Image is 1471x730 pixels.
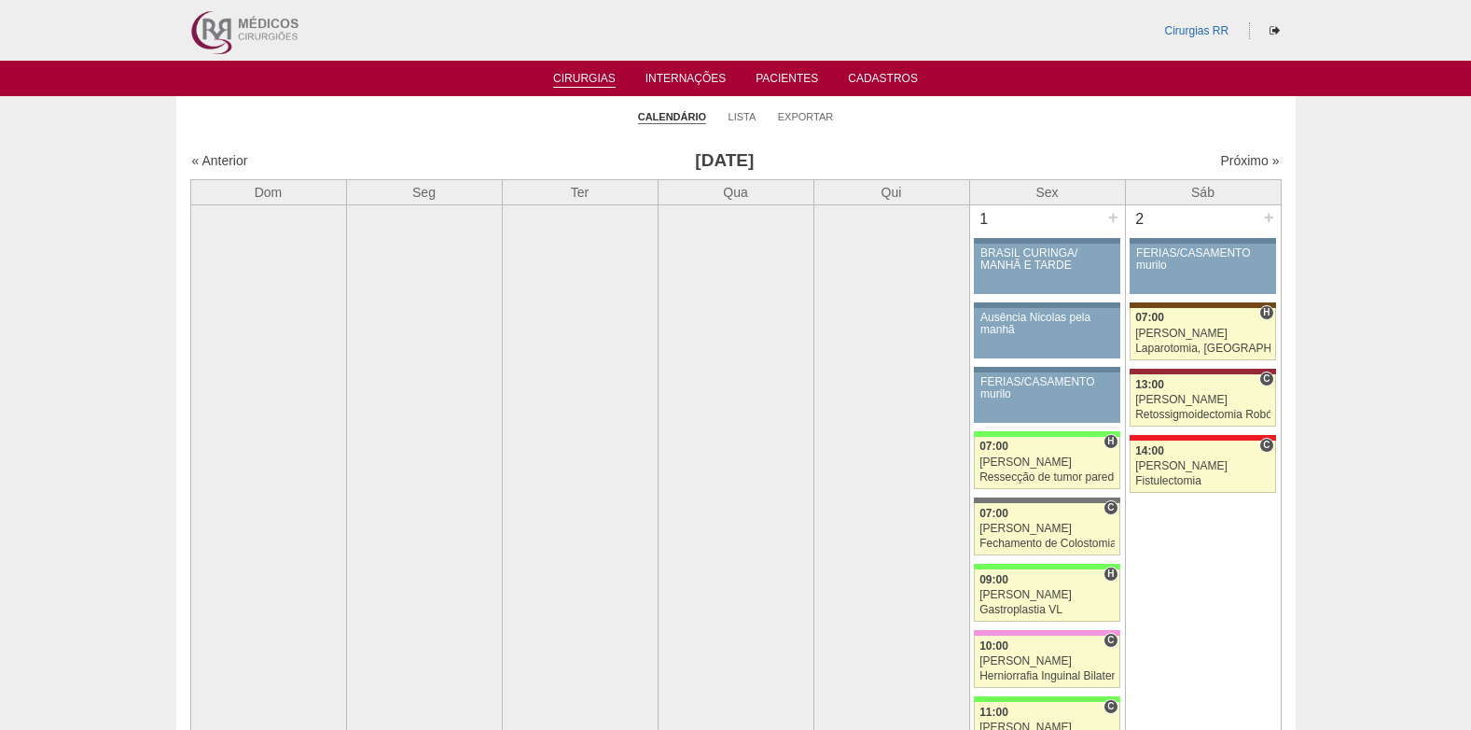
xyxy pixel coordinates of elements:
[974,302,1119,308] div: Key: Aviso
[1125,179,1281,204] th: Sáb
[1220,153,1279,168] a: Próximo »
[979,589,1115,601] div: [PERSON_NAME]
[980,312,1114,336] div: Ausência Nicolas pela manhã
[979,440,1008,453] span: 07:00
[974,308,1119,358] a: Ausência Nicolas pela manhã
[1130,441,1275,493] a: C 14:00 [PERSON_NAME] Fistulectomia
[192,153,248,168] a: « Anterior
[1259,372,1273,386] span: Consultório
[969,179,1125,204] th: Sex
[190,179,346,204] th: Dom
[974,696,1119,702] div: Key: Brasil
[980,247,1114,272] div: BRASIL CURINGA/ MANHÃ E TARDE
[1135,328,1270,340] div: [PERSON_NAME]
[974,238,1119,244] div: Key: Aviso
[979,706,1008,719] span: 11:00
[1130,302,1275,308] div: Key: Santa Joana
[1130,369,1275,374] div: Key: Sírio Libanês
[1103,699,1117,714] span: Consultório
[756,72,818,91] a: Pacientes
[1259,305,1273,320] span: Hospital
[1135,378,1164,391] span: 13:00
[452,147,996,175] h3: [DATE]
[848,72,918,91] a: Cadastros
[974,498,1119,503] div: Key: Santa Catarina
[778,110,834,123] a: Exportar
[979,639,1008,653] span: 10:00
[658,179,813,204] th: Qua
[979,538,1115,550] div: Fechamento de Colostomia ou Enterostomia
[1130,435,1275,441] div: Key: Assunção
[645,72,727,91] a: Internações
[974,564,1119,569] div: Key: Brasil
[1130,374,1275,427] a: C 13:00 [PERSON_NAME] Retossigmoidectomia Robótica
[1130,244,1275,294] a: FÉRIAS/CASAMENTO murilo
[979,670,1115,682] div: Herniorrafia Inguinal Bilateral
[1130,308,1275,360] a: H 07:00 [PERSON_NAME] Laparotomia, [GEOGRAPHIC_DATA], Drenagem, Bridas
[502,179,658,204] th: Ter
[638,110,706,124] a: Calendário
[1259,438,1273,453] span: Consultório
[979,507,1008,520] span: 07:00
[979,604,1115,616] div: Gastroplastia VL
[970,205,999,233] div: 1
[979,456,1115,469] div: [PERSON_NAME]
[1135,394,1270,406] div: [PERSON_NAME]
[813,179,969,204] th: Qui
[1270,25,1280,36] i: Sair
[974,630,1119,636] div: Key: Albert Einstein
[1103,633,1117,648] span: Consultório
[974,569,1119,622] a: H 09:00 [PERSON_NAME] Gastroplastia VL
[974,372,1119,423] a: FÉRIAS/CASAMENTO murilo
[979,471,1115,484] div: Ressecção de tumor parede abdominal pélvica
[1136,247,1270,272] div: FÉRIAS/CASAMENTO murilo
[1105,205,1121,230] div: +
[1103,567,1117,582] span: Hospital
[346,179,502,204] th: Seg
[1135,343,1270,355] div: Laparotomia, [GEOGRAPHIC_DATA], Drenagem, Bridas
[1135,475,1270,487] div: Fistulectomia
[1135,460,1270,472] div: [PERSON_NAME]
[1135,444,1164,457] span: 14:00
[1164,24,1228,37] a: Cirurgias RR
[979,523,1115,535] div: [PERSON_NAME]
[1103,500,1117,515] span: Consultório
[1103,434,1117,449] span: Hospital
[974,437,1119,489] a: H 07:00 [PERSON_NAME] Ressecção de tumor parede abdominal pélvica
[974,244,1119,294] a: BRASIL CURINGA/ MANHÃ E TARDE
[979,655,1115,667] div: [PERSON_NAME]
[729,110,756,123] a: Lista
[980,376,1114,400] div: FÉRIAS/CASAMENTO murilo
[1130,238,1275,244] div: Key: Aviso
[974,636,1119,688] a: C 10:00 [PERSON_NAME] Herniorrafia Inguinal Bilateral
[974,367,1119,372] div: Key: Aviso
[974,503,1119,555] a: C 07:00 [PERSON_NAME] Fechamento de Colostomia ou Enterostomia
[1126,205,1155,233] div: 2
[553,72,616,88] a: Cirurgias
[1261,205,1277,230] div: +
[979,573,1008,586] span: 09:00
[1135,409,1270,421] div: Retossigmoidectomia Robótica
[1135,311,1164,324] span: 07:00
[974,431,1119,437] div: Key: Brasil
